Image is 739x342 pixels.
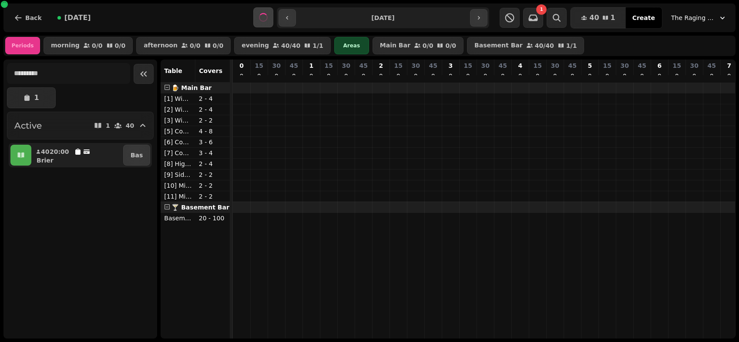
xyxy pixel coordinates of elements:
[131,151,143,159] p: Bas
[199,149,227,157] p: 3 - 4
[199,67,222,74] span: Covers
[290,61,298,70] p: 45
[164,138,192,146] p: [6] Couch Middle
[666,10,732,26] button: The Raging Bull
[33,145,121,166] button: 4020:00Brier
[199,192,227,201] p: 2 - 2
[171,204,229,211] span: 🍸 Basement Bar
[447,72,454,80] p: 0
[164,127,192,136] p: [5] Couch Left
[540,7,543,12] span: 1
[534,72,541,80] p: 0
[379,61,383,70] p: 2
[535,43,554,49] p: 40 / 40
[467,37,584,54] button: Basement Bar40/401/1
[394,61,403,70] p: 15
[106,123,110,129] p: 1
[638,72,645,80] p: 0
[5,37,40,54] div: Periods
[281,43,300,49] p: 40 / 40
[571,7,625,28] button: 401
[373,37,464,54] button: Main Bar0/00/0
[517,72,524,80] p: 0
[25,15,42,21] span: Back
[359,61,368,70] p: 45
[334,37,369,54] div: Areas
[464,61,472,70] p: 15
[412,61,420,70] p: 30
[164,170,192,179] p: [9] Side Wall
[164,192,192,201] p: [11] Middle perch Left
[134,64,154,84] button: Collapse sidebar
[708,72,715,80] p: 0
[144,42,178,49] p: afternoon
[50,147,69,156] p: 20:00
[464,72,471,80] p: 0
[673,61,681,70] p: 15
[171,84,212,91] span: 🍺 Main Bar
[41,147,46,156] p: 40
[569,72,576,80] p: 0
[164,94,192,103] p: [1] Window Seat 1
[164,159,192,168] p: [8] High Top Right
[412,72,419,80] p: 0
[37,156,54,165] p: Brier
[568,61,577,70] p: 45
[273,72,280,80] p: 0
[603,61,611,70] p: 15
[64,14,91,21] span: [DATE]
[727,61,731,70] p: 7
[164,181,192,190] p: [10] Middle perch Right
[238,72,245,80] p: 0
[395,72,402,80] p: 0
[588,61,592,70] p: 5
[430,72,437,80] p: 0
[380,42,410,49] p: Main Bar
[199,138,227,146] p: 3 - 6
[272,61,281,70] p: 30
[429,61,437,70] p: 45
[474,42,523,49] p: Basement Bar
[290,72,297,80] p: 0
[199,105,227,114] p: 2 - 4
[164,105,192,114] p: [2] Window Seat 2
[115,43,126,49] p: 0 / 0
[638,61,646,70] p: 45
[92,43,103,49] p: 0 / 0
[325,72,332,80] p: 0
[342,61,350,70] p: 30
[164,116,192,125] p: [3] Windows seat 3
[136,37,231,54] button: afternoon0/00/0
[360,72,367,80] p: 0
[499,72,506,80] p: 0
[377,72,384,80] p: 0
[673,72,680,80] p: 0
[255,61,263,70] p: 15
[312,43,323,49] p: 1 / 1
[621,61,629,70] p: 30
[343,72,349,80] p: 0
[632,15,655,21] span: Create
[611,14,615,21] span: 1
[199,159,227,168] p: 2 - 4
[691,72,698,80] p: 0
[199,127,227,136] p: 4 - 8
[309,61,313,70] p: 1
[44,37,133,54] button: morning0/00/0
[199,94,227,103] p: 2 - 4
[518,61,522,70] p: 4
[164,67,182,74] span: Table
[7,7,49,28] button: Back
[255,72,262,80] p: 0
[50,7,98,28] button: [DATE]
[199,170,227,179] p: 2 - 2
[325,61,333,70] p: 15
[51,42,80,49] p: morning
[589,14,599,21] span: 40
[199,116,227,125] p: 2 - 2
[7,87,56,108] button: 1
[308,72,315,80] p: 0
[34,94,39,101] p: 1
[499,61,507,70] p: 45
[445,43,456,49] p: 0 / 0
